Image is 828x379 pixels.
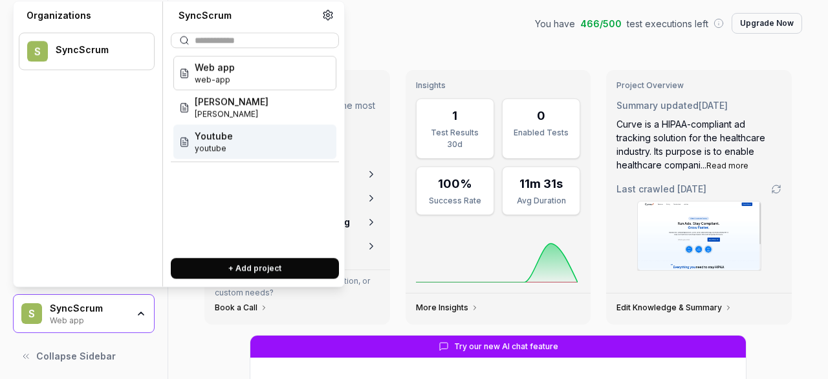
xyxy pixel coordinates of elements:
[50,314,127,325] div: Web app
[19,9,155,22] div: Organizations
[21,303,42,324] span: S
[638,201,761,270] img: Screenshot
[27,41,48,62] span: S
[416,303,479,313] a: More Insights
[732,13,802,34] button: Upgrade Now
[171,9,322,22] div: SyncScrum
[322,9,334,25] a: Organization settings
[13,294,155,333] button: SSyncScrumWeb app
[171,53,339,247] div: Suggestions
[510,127,572,139] div: Enabled Tests
[195,74,235,86] span: Project ID: ZM1o
[616,303,732,313] a: Edit Knowledge & Summary
[56,45,137,56] div: SyncScrum
[677,183,706,194] time: [DATE]
[13,343,155,369] button: Collapse Sidebar
[580,17,622,30] span: 466 / 500
[195,95,268,108] span: [PERSON_NAME]
[215,303,268,313] a: Book a Call
[627,17,708,30] span: test executions left
[706,160,748,172] button: Read more
[195,143,233,154] span: Project ID: 5mYb
[424,195,486,207] div: Success Rate
[535,17,575,30] span: You have
[195,129,233,143] span: Youtube
[616,182,706,196] span: Last crawled
[510,195,572,207] div: Avg Duration
[454,341,558,352] span: Try our new AI chat feature
[438,175,472,192] div: 100%
[699,100,728,111] time: [DATE]
[519,175,563,192] div: 11m 31s
[50,303,127,314] div: SyncScrum
[424,127,486,150] div: Test Results 30d
[195,60,235,74] span: Web app
[452,107,457,124] div: 1
[537,107,545,124] div: 0
[195,108,268,120] span: Project ID: 21lK
[616,119,765,170] span: Curve is a HIPAA-compliant ad tracking solution for the healthcare industry. Its purpose is to en...
[616,80,781,91] h3: Project Overview
[36,349,116,363] span: Collapse Sidebar
[616,100,699,111] span: Summary updated
[771,184,781,194] a: Go to crawling settings
[171,258,339,279] button: + Add project
[19,32,155,70] button: SSyncScrum
[416,80,581,91] h3: Insights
